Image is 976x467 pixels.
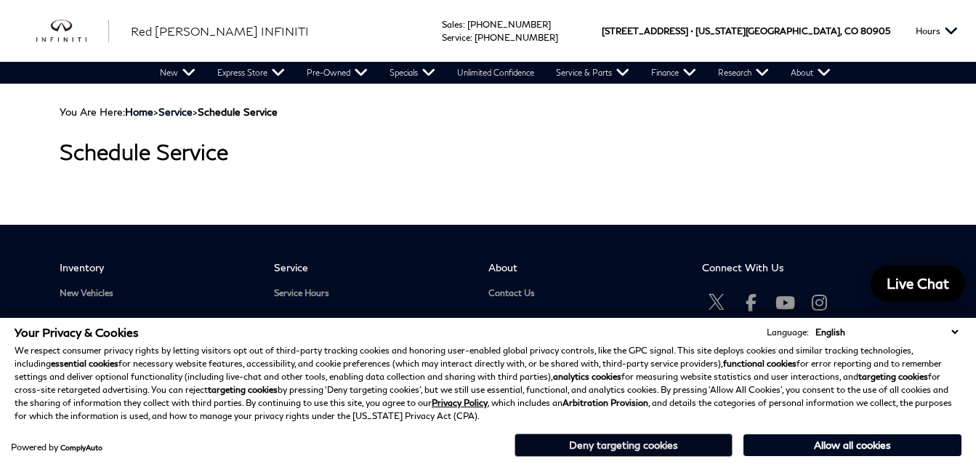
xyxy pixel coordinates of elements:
span: Service [274,261,467,274]
p: We respect consumer privacy rights by letting visitors opt out of third-party tracking cookies an... [15,344,961,423]
span: > [125,105,278,118]
span: About [488,261,681,274]
a: ComplyAuto [60,443,102,452]
a: Open Facebook in a new window [736,288,765,317]
span: You Are Here: [60,105,278,118]
strong: analytics cookies [553,371,621,382]
a: [STREET_ADDRESS] • [US_STATE][GEOGRAPHIC_DATA], CO 80905 [602,25,890,36]
span: > [158,105,278,118]
strong: functional cookies [723,358,796,369]
a: Express Store [206,62,296,84]
span: Live Chat [879,274,956,292]
a: Service Hours [274,288,467,299]
a: Open Twitter in a new window [702,288,731,317]
div: Breadcrumbs [60,105,916,118]
strong: essential cookies [51,358,118,369]
a: About [780,62,842,84]
span: Service [442,32,470,43]
a: Service [158,105,193,118]
img: INFINITI [36,20,109,43]
span: Your Privacy & Cookies [15,325,139,339]
button: Allow all cookies [743,434,961,456]
nav: Main Navigation [149,62,842,84]
strong: Schedule Service [198,105,278,118]
strong: targeting cookies [208,384,278,395]
a: Specials [379,62,446,84]
a: Open Youtube-play in a new window [770,288,799,317]
a: Unlimited Confidence [446,62,545,84]
strong: targeting cookies [858,371,928,382]
span: : [470,32,472,43]
strong: Arbitration Provision [562,397,648,408]
span: Inventory [60,261,252,274]
span: Red [PERSON_NAME] INFINITI [131,24,309,38]
a: Live Chat [871,266,965,302]
a: New [149,62,206,84]
a: Privacy Policy [432,397,488,408]
span: Connect With Us [702,261,895,274]
a: Home [125,105,153,118]
a: Pre-Owned [296,62,379,84]
a: Research [707,62,780,84]
span: Sales [442,19,463,30]
a: Service & Parts [545,62,640,84]
a: New Vehicles [60,288,252,299]
a: [PHONE_NUMBER] [467,19,551,30]
a: [PHONE_NUMBER] [475,32,558,43]
span: : [463,19,465,30]
a: Contact Us [488,288,681,299]
h1: Schedule Service [60,140,916,164]
a: Finance [640,62,707,84]
a: Open Instagram in a new window [804,288,834,317]
button: Deny targeting cookies [515,434,733,457]
a: Red [PERSON_NAME] INFINITI [131,23,309,40]
div: Powered by [11,443,102,452]
a: infiniti [36,20,109,43]
select: Language Select [812,325,961,339]
div: Language: [767,328,809,337]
